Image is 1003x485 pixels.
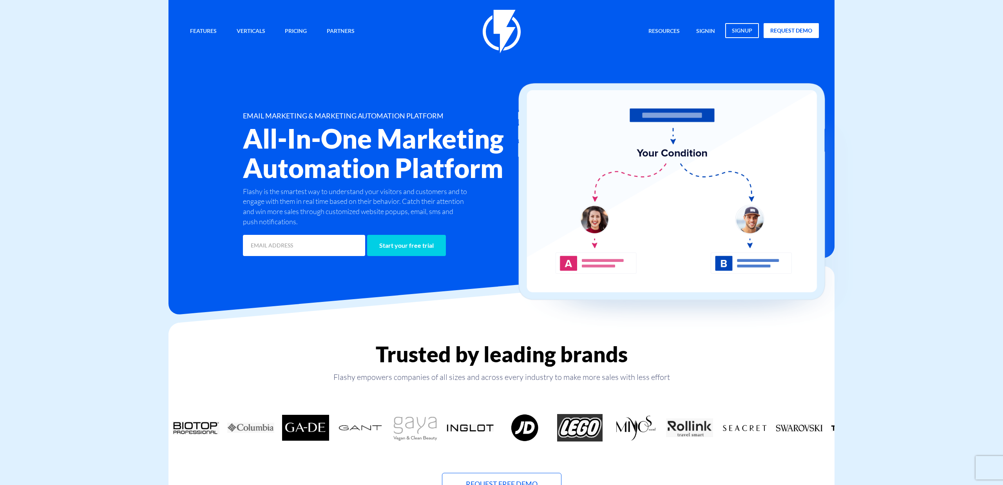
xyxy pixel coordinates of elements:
[643,23,686,40] a: Resources
[279,23,313,40] a: Pricing
[367,235,446,256] input: Start your free trial
[662,414,717,441] div: 11 / 18
[717,414,772,441] div: 12 / 18
[498,414,552,441] div: 8 / 18
[243,112,549,120] h1: EMAIL MARKETING & MARKETING AUTOMATION PLATFORM
[772,414,827,441] div: 13 / 18
[388,414,443,441] div: 6 / 18
[278,414,333,441] div: 4 / 18
[184,23,223,40] a: Features
[168,342,835,366] h2: Trusted by leading brands
[764,23,819,38] a: request demo
[552,414,607,441] div: 9 / 18
[443,414,498,441] div: 7 / 18
[231,23,271,40] a: Verticals
[243,235,365,256] input: EMAIL ADDRESS
[690,23,721,40] a: signin
[333,414,388,441] div: 5 / 18
[168,372,835,383] p: Flashy empowers companies of all sizes and across every industry to make more sales with less effort
[725,23,759,38] a: signup
[223,414,278,441] div: 3 / 18
[321,23,360,40] a: Partners
[607,414,662,441] div: 10 / 18
[827,414,882,441] div: 14 / 18
[243,187,469,227] p: Flashy is the smartest way to understand your visitors and customers and to engage with them in r...
[243,124,549,183] h2: All-In-One Marketing Automation Platform
[168,414,223,441] div: 2 / 18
